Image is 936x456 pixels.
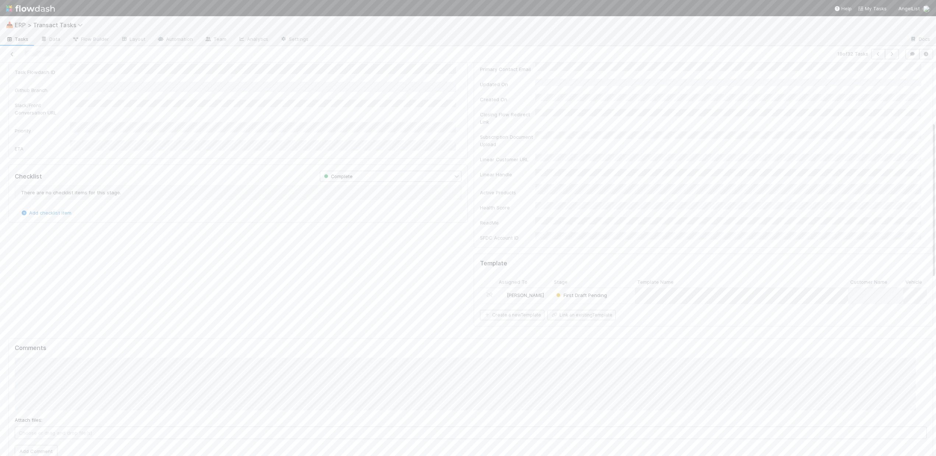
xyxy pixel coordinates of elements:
span: Complete [322,174,353,179]
span: Vehicle [905,278,922,286]
a: Analytics [232,34,274,46]
div: First Draft Pending [555,291,607,299]
span: Flow Builder [72,35,109,43]
div: Updated On [480,81,535,88]
button: Create a newTemplate [480,310,544,320]
div: Active Products [480,189,535,196]
div: Priority [15,127,70,134]
div: Health Score [480,204,535,211]
h5: Checklist [15,173,42,180]
span: My Tasks [858,6,887,11]
div: Linear Customer URL [480,156,535,163]
div: ReadMe [480,219,535,226]
span: Assigned To [499,278,527,286]
span: Stage [554,278,568,286]
span: Template Name [637,278,674,286]
span: Choose or drag and drop file(s) [15,427,926,439]
span: Tasks [6,35,29,43]
div: Task Flowdash ID [15,68,70,76]
a: Data [35,34,66,46]
span: 📥 [6,22,13,28]
span: First Draft Pending [555,292,607,298]
div: SFDC Account ID [480,234,535,241]
a: Add checklist item [20,210,71,216]
span: ERP > Transact Tasks [15,21,86,29]
a: Team [199,34,232,46]
div: Closing Flow Redirect Link [480,111,535,126]
span: Customer Name [850,278,887,286]
img: logo-inverted-e16ddd16eac7371096b0.svg [6,2,55,15]
div: [PERSON_NAME] [499,291,544,299]
label: Attach files: [15,416,42,424]
div: Help [834,5,852,12]
div: ETA [15,145,70,152]
div: Slack/Front Conversation URL [15,102,70,116]
div: There are no checklist items for this stage. [15,185,462,199]
h5: Template [480,260,507,267]
span: [PERSON_NAME] [507,292,544,298]
button: Link an existingTemplate [547,310,616,320]
div: Primary Contact Email [480,66,535,73]
div: Created On [480,96,535,103]
div: Subscription Document Upload [480,133,535,148]
a: Flow Builder [66,34,115,46]
img: avatar_ef15843f-6fde-4057-917e-3fb236f438ca.png [500,292,506,298]
a: Settings [274,34,314,46]
a: My Tasks [858,5,887,12]
span: 18 of 32 Tasks [837,50,868,57]
div: Github Branch [15,86,70,94]
h5: Comments [15,344,927,352]
a: Docs [904,34,936,46]
span: AngelList [898,6,920,11]
img: avatar_ef15843f-6fde-4057-917e-3fb236f438ca.png [923,5,930,13]
a: Layout [115,34,151,46]
div: Linear Handle [480,171,535,178]
a: Automation [151,34,199,46]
